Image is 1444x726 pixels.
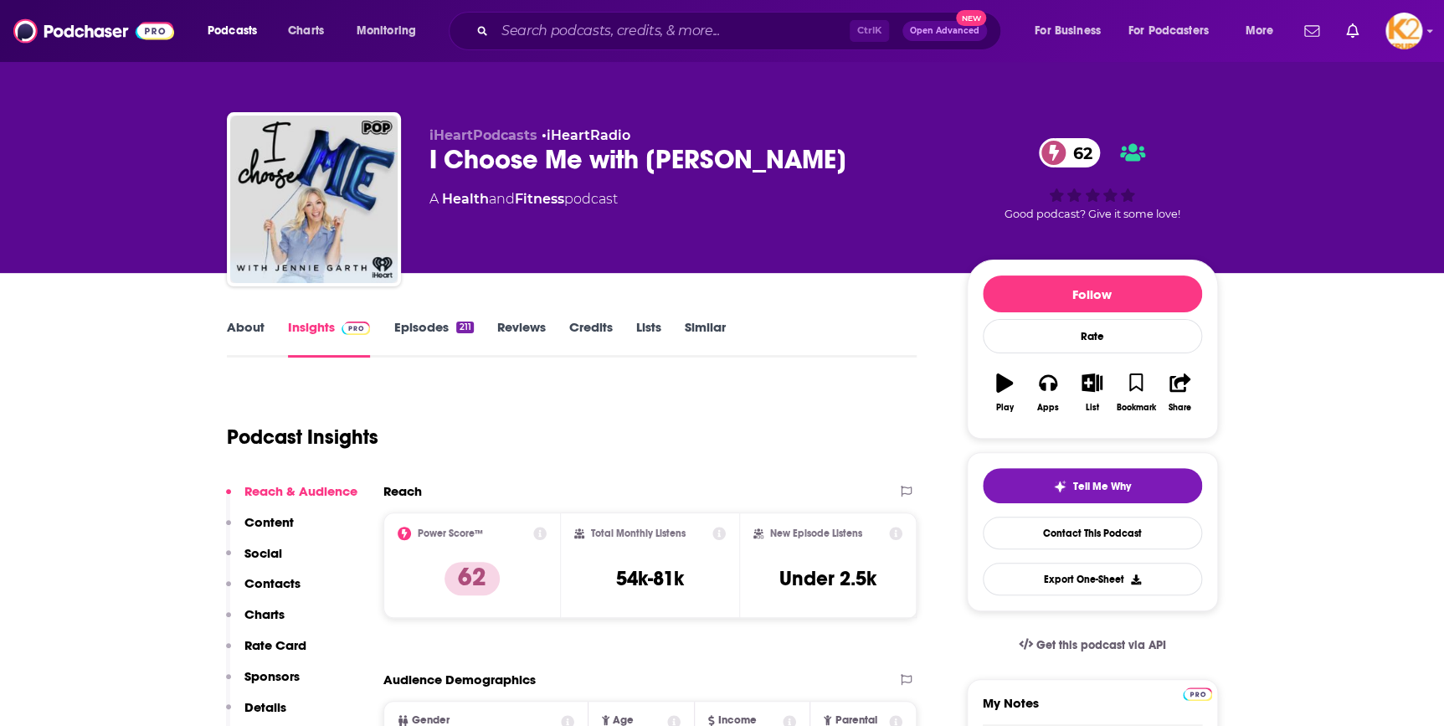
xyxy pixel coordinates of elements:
[547,127,630,143] a: iHeartRadio
[226,514,294,545] button: Content
[1118,18,1233,44] button: open menu
[636,319,661,358] a: Lists
[983,517,1202,549] a: Contact This Podcast
[495,18,850,44] input: Search podcasts, credits, & more...
[1298,17,1326,45] a: Show notifications dropdown
[1005,208,1180,220] span: Good podcast? Give it some love!
[1039,138,1100,167] a: 62
[226,606,285,637] button: Charts
[1245,19,1273,43] span: More
[515,191,564,207] a: Fitness
[910,27,979,35] span: Open Advanced
[196,18,279,44] button: open menu
[1070,363,1113,423] button: List
[983,319,1202,353] div: Rate
[226,545,282,576] button: Social
[1183,685,1212,701] a: Pro website
[616,566,684,591] h3: 54k-81k
[383,672,536,687] h2: Audience Demographics
[1385,13,1422,49] span: Logged in as K2Krupp
[983,468,1202,503] button: tell me why sparkleTell Me Why
[412,715,450,726] span: Gender
[383,483,422,499] h2: Reach
[770,528,862,539] h2: New Episode Listens
[226,637,306,668] button: Rate Card
[902,21,987,41] button: Open AdvancedNew
[345,18,438,44] button: open menu
[1026,363,1070,423] button: Apps
[226,668,300,699] button: Sponsors
[288,19,324,43] span: Charts
[779,566,876,591] h3: Under 2.5k
[1116,403,1155,413] div: Bookmark
[393,319,473,358] a: Episodes211
[489,191,515,207] span: and
[227,319,265,358] a: About
[1086,403,1099,413] div: List
[983,695,1202,724] label: My Notes
[613,715,634,726] span: Age
[1053,480,1066,493] img: tell me why sparkle
[995,403,1013,413] div: Play
[244,606,285,622] p: Charts
[227,425,378,450] h1: Podcast Insights
[1385,13,1422,49] button: Show profile menu
[569,319,613,358] a: Credits
[244,545,282,561] p: Social
[1037,403,1059,413] div: Apps
[418,528,483,539] h2: Power Score™
[718,715,757,726] span: Income
[1005,625,1179,666] a: Get this podcast via API
[244,637,306,653] p: Rate Card
[429,189,618,209] div: A podcast
[342,322,371,335] img: Podchaser Pro
[1035,19,1101,43] span: For Business
[1056,138,1100,167] span: 62
[983,563,1202,595] button: Export One-Sheet
[956,10,986,26] span: New
[1023,18,1122,44] button: open menu
[445,562,500,595] p: 62
[226,483,357,514] button: Reach & Audience
[208,19,257,43] span: Podcasts
[244,699,286,715] p: Details
[591,528,686,539] h2: Total Monthly Listens
[542,127,630,143] span: •
[1114,363,1158,423] button: Bookmark
[244,575,301,591] p: Contacts
[244,668,300,684] p: Sponsors
[1128,19,1209,43] span: For Podcasters
[1073,480,1131,493] span: Tell Me Why
[226,575,301,606] button: Contacts
[277,18,334,44] a: Charts
[456,322,473,333] div: 211
[850,20,889,42] span: Ctrl K
[497,319,546,358] a: Reviews
[1183,687,1212,701] img: Podchaser Pro
[1035,638,1165,652] span: Get this podcast via API
[465,12,1017,50] div: Search podcasts, credits, & more...
[1169,403,1191,413] div: Share
[429,127,537,143] span: iHeartPodcasts
[1339,17,1365,45] a: Show notifications dropdown
[244,483,357,499] p: Reach & Audience
[967,127,1218,231] div: 62Good podcast? Give it some love!
[442,191,489,207] a: Health
[983,275,1202,312] button: Follow
[357,19,416,43] span: Monitoring
[244,514,294,530] p: Content
[685,319,726,358] a: Similar
[1233,18,1294,44] button: open menu
[1385,13,1422,49] img: User Profile
[983,363,1026,423] button: Play
[1158,363,1201,423] button: Share
[13,15,174,47] img: Podchaser - Follow, Share and Rate Podcasts
[288,319,371,358] a: InsightsPodchaser Pro
[230,116,398,283] img: I Choose Me with Jennie Garth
